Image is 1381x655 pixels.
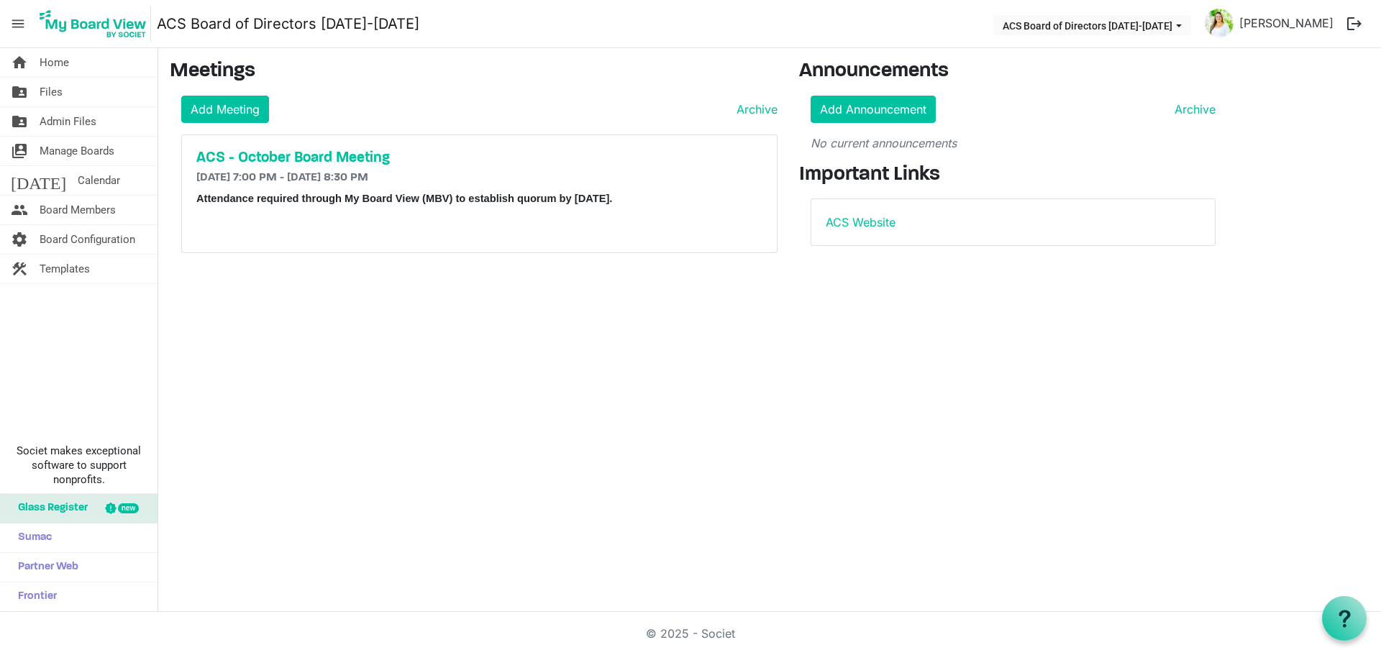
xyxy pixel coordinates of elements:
span: Calendar [78,166,120,195]
span: Societ makes exceptional software to support nonprofits. [6,444,151,487]
span: Admin Files [40,107,96,136]
span: Templates [40,255,90,283]
a: Add Meeting [181,96,269,123]
span: home [11,48,28,77]
span: [DATE] [11,166,66,195]
span: Board Members [40,196,116,224]
span: Glass Register [11,494,88,523]
span: settings [11,225,28,254]
span: Frontier [11,582,57,611]
a: ACS - October Board Meeting [196,150,762,167]
button: ACS Board of Directors 2024-2025 dropdownbutton [993,15,1191,35]
h3: Announcements [799,60,1227,84]
button: logout [1339,9,1369,39]
span: Sumac [11,523,52,552]
img: My Board View Logo [35,6,151,42]
span: menu [4,10,32,37]
img: P1o51ie7xrVY5UL7ARWEW2r7gNC2P9H9vlLPs2zch7fLSXidsvLolGPwwA3uyx8AkiPPL2cfIerVbTx3yTZ2nQ_thumb.png [1205,9,1234,37]
span: people [11,196,28,224]
span: Board Configuration [40,225,135,254]
span: Files [40,78,63,106]
h3: Meetings [170,60,778,84]
p: No current announcements [811,134,1216,152]
a: Add Announcement [811,96,936,123]
span: switch_account [11,137,28,165]
a: Archive [731,101,778,118]
span: Partner Web [11,553,78,582]
span: Home [40,48,69,77]
span: folder_shared [11,78,28,106]
a: ACS Board of Directors [DATE]-[DATE] [157,9,419,38]
div: new [118,503,139,513]
h3: Important Links [799,163,1227,188]
h6: [DATE] 7:00 PM - [DATE] 8:30 PM [196,171,762,185]
a: ACS Website [826,215,895,229]
a: Archive [1169,101,1216,118]
a: © 2025 - Societ [646,626,735,641]
a: My Board View Logo [35,6,157,42]
span: Manage Boards [40,137,114,165]
span: construction [11,255,28,283]
span: Attendance required through My Board View (MBV) to establish quorum by [DATE]. [196,193,612,204]
a: [PERSON_NAME] [1234,9,1339,37]
span: folder_shared [11,107,28,136]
